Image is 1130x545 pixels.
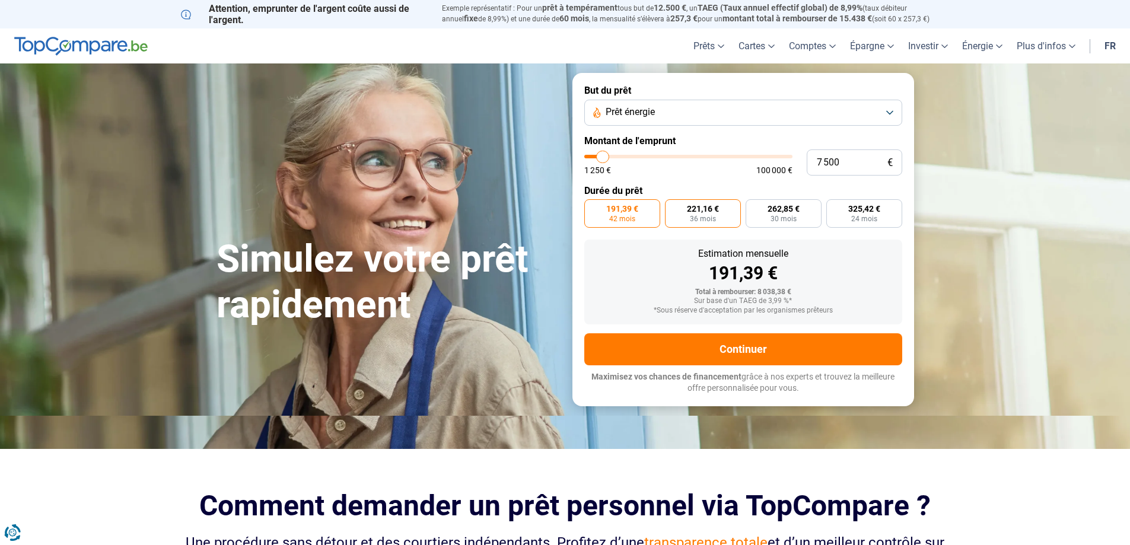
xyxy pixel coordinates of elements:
[594,264,893,282] div: 191,39 €
[768,205,800,213] span: 262,85 €
[181,489,950,522] h2: Comment demander un prêt personnel via TopCompare ?
[606,106,655,119] span: Prêt énergie
[1097,28,1123,63] a: fr
[722,14,872,23] span: montant total à rembourser de 15.438 €
[887,158,893,168] span: €
[955,28,1010,63] a: Énergie
[594,288,893,297] div: Total à rembourser: 8 038,38 €
[670,14,698,23] span: 257,3 €
[782,28,843,63] a: Comptes
[851,215,877,222] span: 24 mois
[1010,28,1083,63] a: Plus d'infos
[217,237,558,328] h1: Simulez votre prêt rapidement
[591,372,741,381] span: Maximisez vos chances de financement
[901,28,955,63] a: Investir
[698,3,862,12] span: TAEG (Taux annuel effectif global) de 8,99%
[584,100,902,126] button: Prêt énergie
[594,249,893,259] div: Estimation mensuelle
[609,215,635,222] span: 42 mois
[756,166,792,174] span: 100 000 €
[606,205,638,213] span: 191,39 €
[687,205,719,213] span: 221,16 €
[181,3,428,26] p: Attention, emprunter de l'argent coûte aussi de l'argent.
[771,215,797,222] span: 30 mois
[654,3,686,12] span: 12.500 €
[542,3,617,12] span: prêt à tempérament
[584,185,902,196] label: Durée du prêt
[584,333,902,365] button: Continuer
[559,14,589,23] span: 60 mois
[14,37,148,56] img: TopCompare
[442,3,950,24] p: Exemple représentatif : Pour un tous but de , un (taux débiteur annuel de 8,99%) et une durée de ...
[584,166,611,174] span: 1 250 €
[843,28,901,63] a: Épargne
[584,85,902,96] label: But du prêt
[584,371,902,394] p: grâce à nos experts et trouvez la meilleure offre personnalisée pour vous.
[686,28,731,63] a: Prêts
[464,14,478,23] span: fixe
[594,297,893,305] div: Sur base d'un TAEG de 3,99 %*
[584,135,902,146] label: Montant de l'emprunt
[594,307,893,315] div: *Sous réserve d'acceptation par les organismes prêteurs
[848,205,880,213] span: 325,42 €
[690,215,716,222] span: 36 mois
[731,28,782,63] a: Cartes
